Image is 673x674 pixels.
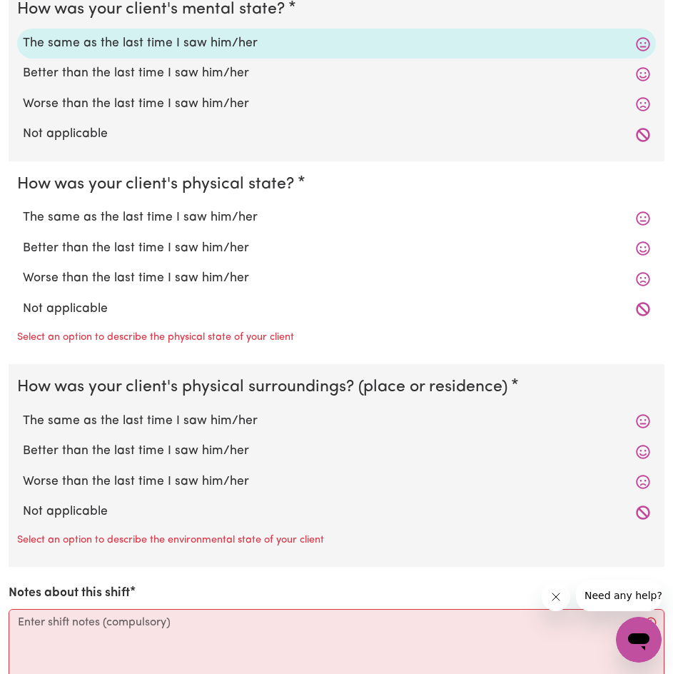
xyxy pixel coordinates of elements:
label: Worse than the last time I saw him/her [23,473,650,491]
label: Worse than the last time I saw him/her [23,95,650,114]
iframe: Message from company [576,580,662,611]
label: The same as the last time I saw him/her [23,208,650,227]
p: Select an option to describe the physical state of your client [17,330,294,346]
legend: How was your client's physical surroundings? (place or residence) [17,376,513,401]
label: Notes about this shift [9,584,130,603]
label: The same as the last time I saw him/her [23,34,650,53]
label: Not applicable [23,125,650,144]
p: Select an option to describe the environmental state of your client [17,533,324,548]
iframe: Close message [542,583,570,611]
label: Not applicable [23,503,650,521]
legend: How was your client's physical state? [17,173,300,198]
label: Worse than the last time I saw him/her [23,269,650,288]
label: The same as the last time I saw him/her [23,412,650,431]
label: Better than the last time I saw him/her [23,64,650,83]
label: Not applicable [23,300,650,318]
span: Need any help? [9,10,86,21]
label: Better than the last time I saw him/her [23,442,650,461]
iframe: Button to launch messaging window [616,617,662,663]
label: Better than the last time I saw him/her [23,239,650,258]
